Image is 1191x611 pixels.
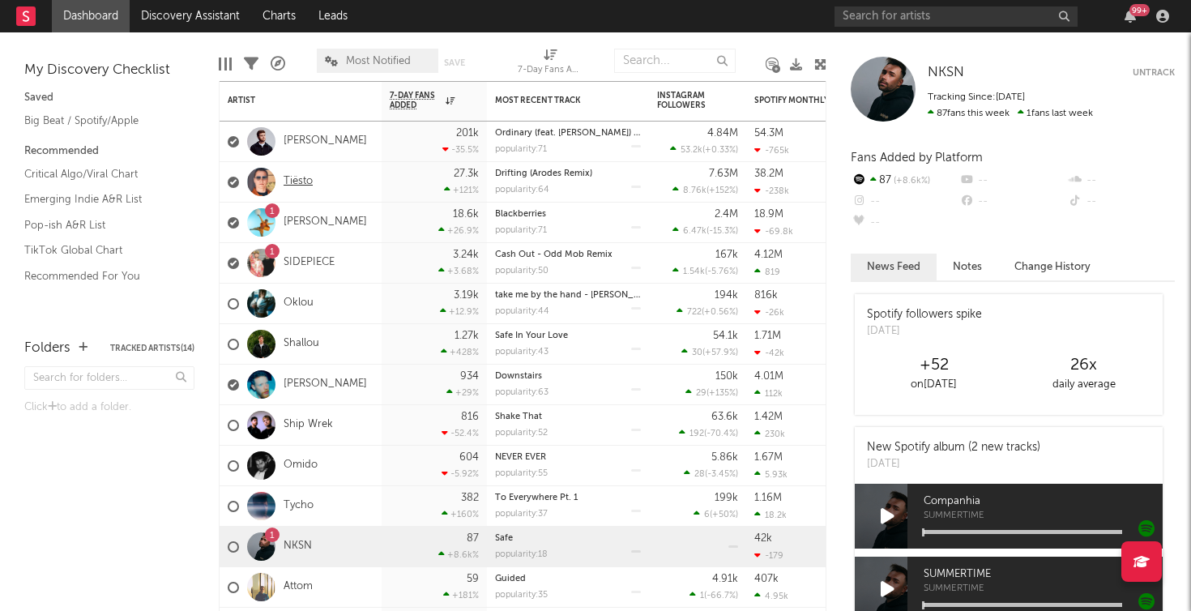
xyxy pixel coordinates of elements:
div: 18.6k [453,209,479,220]
span: -5.76 % [707,267,736,276]
div: 934 [460,371,479,382]
a: Big Beat / Spotify/Apple [24,112,178,130]
div: 3.24k [453,250,479,260]
div: -42k [754,348,784,358]
a: SIDEPIECE [284,256,335,270]
div: -- [1067,191,1175,212]
span: SUMMERTIME [924,584,1163,594]
div: 150k [715,371,738,382]
div: 1.16M [754,493,782,503]
div: Edit Columns [219,41,232,88]
div: To Everywhere Pt. 1 [495,493,641,502]
span: 722 [687,308,702,317]
span: 1 fans last week [928,109,1093,118]
div: 2.4M [715,209,738,220]
div: daily average [1009,375,1159,395]
div: +26.9 % [438,225,479,236]
div: 7.63M [709,169,738,179]
div: popularity: 37 [495,510,548,519]
a: Ordinary (feat. [PERSON_NAME]) - Live from [GEOGRAPHIC_DATA] [495,129,774,138]
span: 6.47k [683,227,706,236]
div: -26k [754,307,784,318]
div: 54.3M [754,128,783,139]
span: 29 [696,389,706,398]
div: ( ) [681,347,738,357]
div: -35.5 % [442,144,479,155]
div: ( ) [672,266,738,276]
div: -- [851,212,958,233]
div: ( ) [672,185,738,195]
a: Cash Out - Odd Mob Remix [495,250,613,259]
div: ( ) [684,468,738,479]
div: 194k [715,290,738,301]
div: 1.42M [754,412,783,422]
div: 87 [851,170,958,191]
div: 59 [467,574,479,584]
span: +50 % [712,511,736,519]
span: 192 [689,429,704,438]
a: Pop-ish A&R List [24,216,178,234]
div: Artist [228,96,349,105]
span: 8.76k [683,186,706,195]
div: Safe [495,534,641,543]
div: 27.3k [454,169,479,179]
div: 199k [715,493,738,503]
a: [PERSON_NAME] [284,378,367,391]
span: +0.56 % [704,308,736,317]
div: -- [958,170,1066,191]
div: 1.27k [455,331,479,341]
div: Recommended [24,142,194,161]
div: on [DATE] [859,375,1009,395]
div: -69.8k [754,226,793,237]
span: -3.45 % [707,470,736,479]
div: ( ) [677,306,738,317]
div: 167k [715,250,738,260]
div: New Spotify album (2 new tracks) [867,439,1040,456]
div: 7-Day Fans Added (7-Day Fans Added) [518,61,583,80]
div: 3.19k [454,290,479,301]
a: Recommended For You [24,267,178,285]
div: +428 % [441,347,479,357]
div: popularity: 55 [495,469,548,478]
div: Folders [24,339,70,358]
a: take me by the hand - [PERSON_NAME] remix [495,291,687,300]
button: Untrack [1133,65,1175,81]
div: 819 [754,267,780,277]
div: 4.84M [707,128,738,139]
div: 407k [754,574,779,584]
div: 4.12M [754,250,783,260]
a: Omido [284,459,318,472]
div: popularity: 71 [495,226,547,235]
span: 53.2k [681,146,702,155]
div: 230k [754,429,785,439]
input: Search... [614,49,736,73]
span: 1.54k [683,267,705,276]
div: popularity: 64 [495,186,549,194]
a: [PERSON_NAME] [284,135,367,148]
span: Most Notified [346,56,411,66]
div: 87 [467,533,479,544]
span: +8.6k % [891,177,930,186]
div: Click to add a folder. [24,398,194,417]
div: ( ) [679,428,738,438]
a: To Everywhere Pt. 1 [495,493,578,502]
a: Blackberries [495,210,546,219]
div: -5.92 % [442,468,479,479]
div: 5.86k [711,452,738,463]
div: 18.2k [754,510,787,520]
div: +29 % [446,387,479,398]
div: popularity: 52 [495,429,548,438]
div: 63.6k [711,412,738,422]
div: 201k [456,128,479,139]
div: popularity: 44 [495,307,549,316]
span: 30 [692,348,702,357]
a: NEVER EVER [495,453,546,462]
div: 99 + [1129,4,1150,16]
div: +12.9 % [440,306,479,317]
div: popularity: 50 [495,267,549,276]
div: 4.95k [754,591,788,601]
div: 54.1k [713,331,738,341]
div: 382 [461,493,479,503]
div: 4.91k [712,574,738,584]
button: News Feed [851,254,937,280]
